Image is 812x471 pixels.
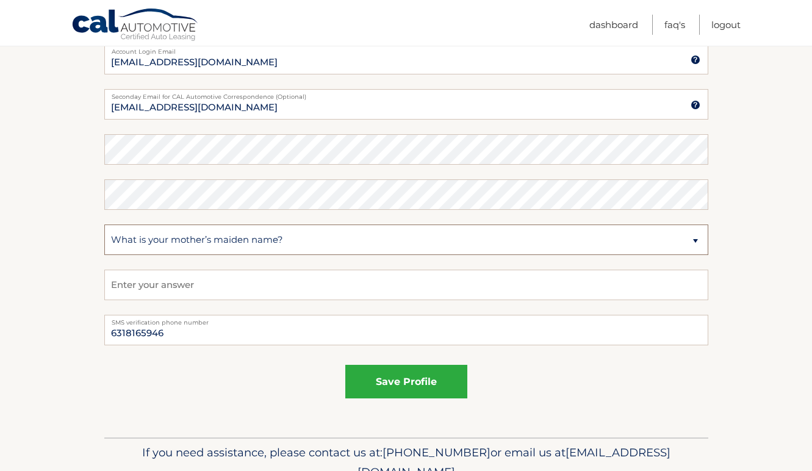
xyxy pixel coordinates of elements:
[71,8,199,43] a: Cal Automotive
[345,365,467,398] button: save profile
[691,100,700,110] img: tooltip.svg
[664,15,685,35] a: FAQ's
[104,89,708,99] label: Seconday Email for CAL Automotive Correspondence (Optional)
[104,315,708,325] label: SMS verification phone number
[104,44,708,54] label: Account Login Email
[104,270,708,300] input: Enter your answer
[711,15,741,35] a: Logout
[383,445,490,459] span: [PHONE_NUMBER]
[589,15,638,35] a: Dashboard
[104,315,708,345] input: Telephone number for SMS login verification
[104,44,708,74] input: Account Login Email
[691,55,700,65] img: tooltip.svg
[104,89,708,120] input: Seconday Email for CAL Automotive Correspondence (Optional)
